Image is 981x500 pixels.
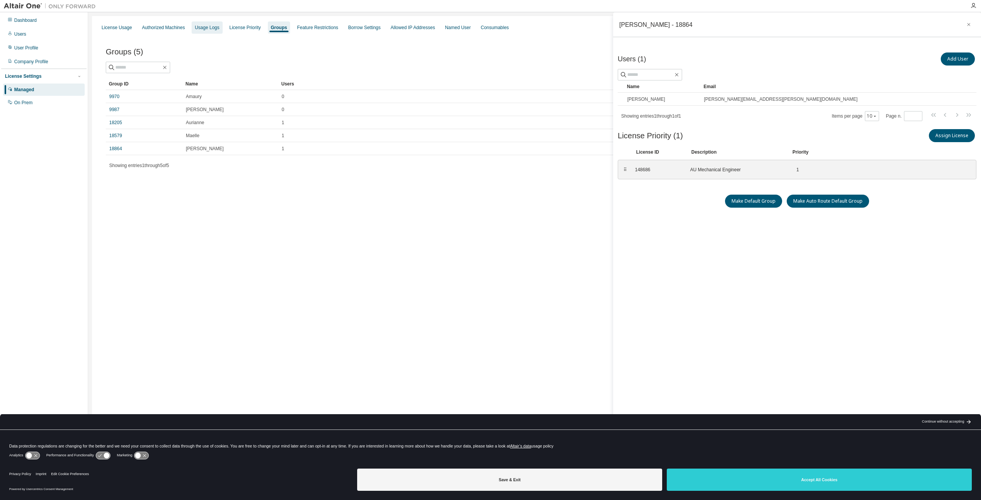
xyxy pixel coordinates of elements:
div: [PERSON_NAME] - 18864 [619,21,692,28]
img: Altair One [4,2,100,10]
span: [PERSON_NAME] [186,107,224,113]
div: Name [185,78,275,90]
div: ⠿ [623,167,627,173]
button: Make Auto Route Default Group [787,195,869,208]
span: 1 [282,120,284,126]
span: Groups (5) [106,48,143,56]
div: AU Mechanical Engineer [690,167,782,173]
span: Items per page [832,111,879,121]
a: 18205 [109,120,122,126]
div: Name [627,80,697,93]
span: License Priority (1) [618,131,683,140]
span: Amaury [186,93,202,100]
div: Groups [271,25,287,31]
div: Description [691,149,783,155]
div: Allowed IP Addresses [390,25,435,31]
span: Page n. [886,111,922,121]
span: 1 [282,133,284,139]
span: [PERSON_NAME][EMAIL_ADDRESS][PERSON_NAME][DOMAIN_NAME] [704,96,858,102]
div: Users [14,31,26,37]
div: Priority [792,149,809,155]
div: Company Profile [14,59,48,65]
span: Users (1) [618,55,646,63]
span: 0 [282,107,284,113]
span: Showing entries 1 through 5 of 5 [109,163,169,168]
div: 1 [791,167,799,173]
span: Maelle [186,133,199,139]
div: Authorized Machines [142,25,185,31]
div: Users [281,78,942,90]
span: 0 [282,93,284,100]
a: 9970 [109,93,120,100]
div: 148686 [635,167,681,173]
span: [PERSON_NAME] [186,146,224,152]
span: [PERSON_NAME] [627,96,665,102]
div: License Settings [5,73,41,79]
div: Consumables [481,25,509,31]
a: 18864 [109,146,122,152]
div: Named User [445,25,471,31]
a: 9987 [109,107,120,113]
div: Group ID [109,78,179,90]
span: Aurianne [186,120,204,126]
div: License ID [636,149,682,155]
button: Make Default Group [725,195,782,208]
div: License Priority [230,25,261,31]
button: Add User [941,52,975,66]
span: Showing entries 1 through 1 of 1 [621,113,681,119]
button: 10 [867,113,877,119]
div: Usage Logs [195,25,219,31]
a: 18579 [109,133,122,139]
span: 1 [282,146,284,152]
div: Borrow Settings [348,25,381,31]
div: Email [704,80,961,93]
div: License Usage [102,25,132,31]
div: User Profile [14,45,38,51]
div: Dashboard [14,17,37,23]
div: Managed [14,87,34,93]
div: On Prem [14,100,33,106]
button: Assign License [929,129,975,142]
div: Feature Restrictions [297,25,338,31]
